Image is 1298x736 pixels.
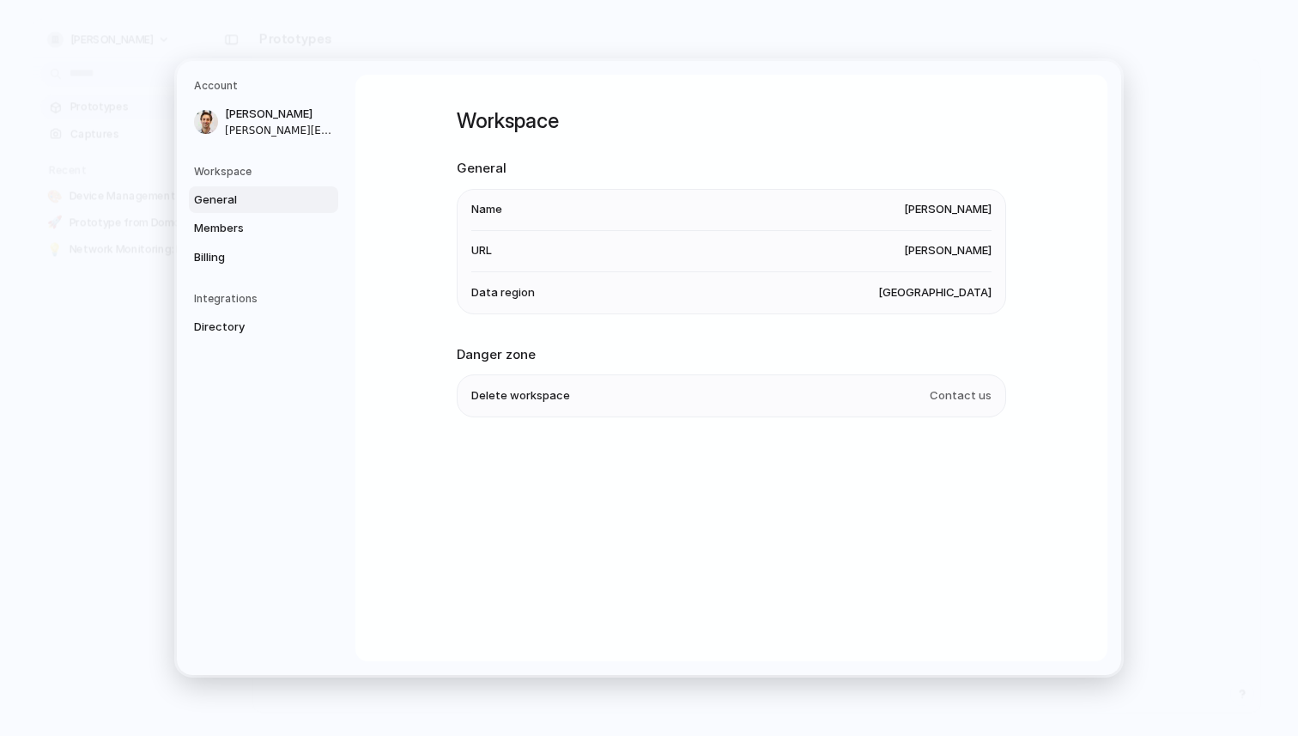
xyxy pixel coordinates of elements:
a: [PERSON_NAME][PERSON_NAME][EMAIL_ADDRESS][DOMAIN_NAME] [189,100,338,143]
h5: Account [194,78,338,94]
span: Contact us [930,387,992,404]
h5: Workspace [194,164,338,179]
span: General [194,192,304,209]
span: Delete workspace [471,387,570,404]
span: [PERSON_NAME][EMAIL_ADDRESS][DOMAIN_NAME] [225,123,335,138]
span: [PERSON_NAME] [904,201,992,218]
span: [PERSON_NAME] [904,242,992,259]
span: URL [471,242,492,259]
h2: General [457,159,1006,179]
h5: Integrations [194,291,338,307]
a: Directory [189,313,338,341]
span: Billing [194,249,304,266]
span: Directory [194,319,304,336]
span: [GEOGRAPHIC_DATA] [878,284,992,301]
h2: Danger zone [457,345,1006,365]
a: Billing [189,244,338,271]
span: [PERSON_NAME] [225,106,335,123]
a: General [189,186,338,214]
span: Data region [471,284,535,301]
span: Name [471,201,502,218]
h1: Workspace [457,106,1006,137]
span: Members [194,220,304,237]
a: Members [189,215,338,242]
